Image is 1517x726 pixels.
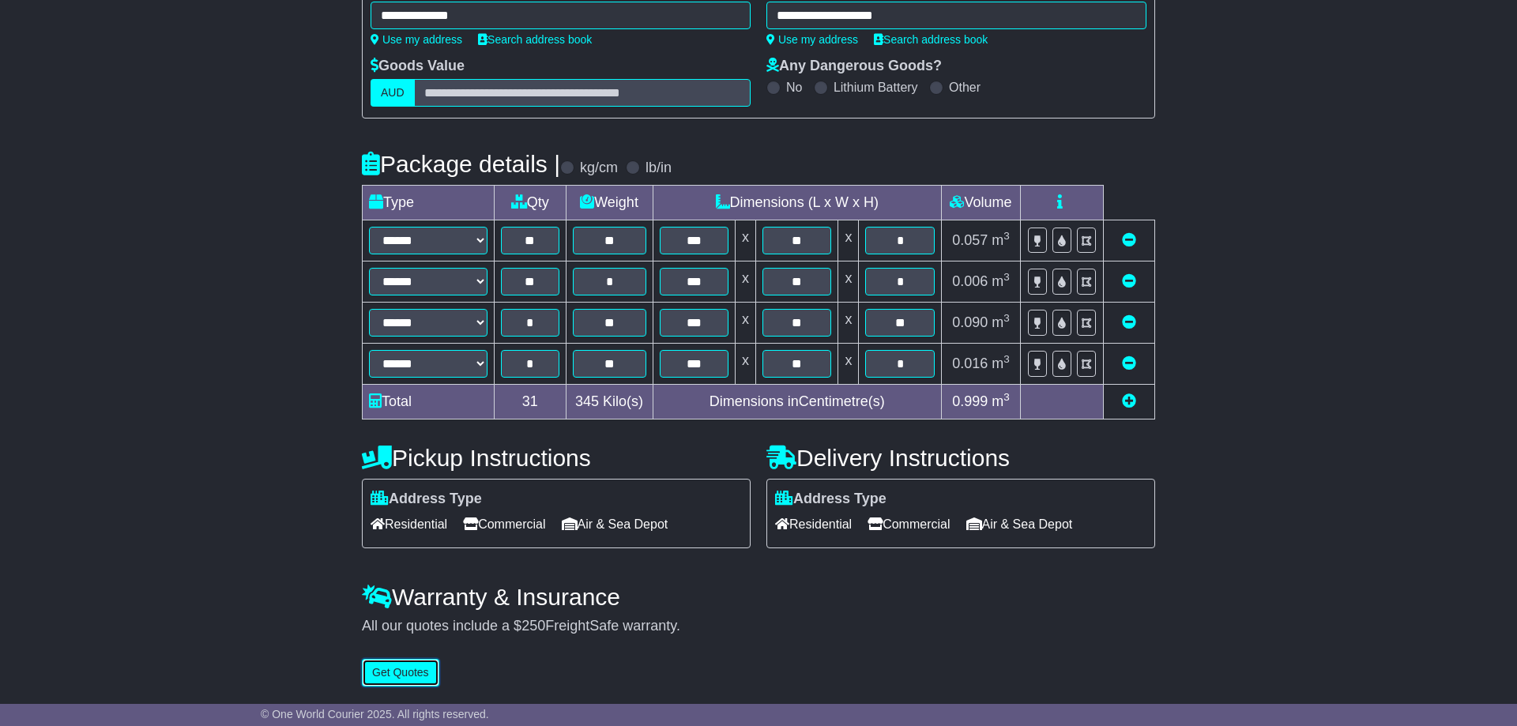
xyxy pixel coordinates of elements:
a: Search address book [874,33,988,46]
span: © One World Courier 2025. All rights reserved. [261,708,489,720]
label: lb/in [646,160,672,177]
td: x [736,261,756,303]
span: m [992,232,1010,248]
h4: Pickup Instructions [362,445,751,471]
span: m [992,273,1010,289]
td: Dimensions (L x W x H) [653,186,941,220]
a: Remove this item [1122,273,1136,289]
a: Add new item [1122,393,1136,409]
td: Dimensions in Centimetre(s) [653,385,941,419]
label: Goods Value [371,58,465,75]
span: m [992,314,1010,330]
td: Volume [941,186,1020,220]
span: 0.090 [952,314,988,330]
span: 0.057 [952,232,988,248]
td: x [736,344,756,385]
span: 0.999 [952,393,988,409]
a: Use my address [371,33,462,46]
span: Commercial [868,512,950,536]
span: Air & Sea Depot [562,512,668,536]
td: Total [363,385,495,419]
a: Remove this item [1122,232,1136,248]
label: Lithium Battery [834,80,918,95]
span: 0.016 [952,355,988,371]
span: 0.006 [952,273,988,289]
td: x [838,303,859,344]
span: 345 [575,393,599,409]
label: AUD [371,79,415,107]
td: x [838,220,859,261]
label: Other [949,80,981,95]
span: m [992,355,1010,371]
span: 250 [521,618,545,634]
span: Commercial [463,512,545,536]
td: Qty [495,186,567,220]
span: Residential [371,512,447,536]
td: Kilo(s) [566,385,653,419]
sup: 3 [1003,230,1010,242]
td: x [736,220,756,261]
label: Address Type [371,491,482,508]
button: Get Quotes [362,659,439,687]
td: x [838,261,859,303]
sup: 3 [1003,353,1010,365]
sup: 3 [1003,271,1010,283]
td: Weight [566,186,653,220]
td: x [736,303,756,344]
td: x [838,344,859,385]
label: Any Dangerous Goods? [766,58,942,75]
span: Air & Sea Depot [966,512,1073,536]
h4: Warranty & Insurance [362,584,1155,610]
a: Remove this item [1122,314,1136,330]
a: Search address book [478,33,592,46]
a: Remove this item [1122,355,1136,371]
div: All our quotes include a $ FreightSafe warranty. [362,618,1155,635]
span: Residential [775,512,852,536]
label: Address Type [775,491,886,508]
label: No [786,80,802,95]
label: kg/cm [580,160,618,177]
a: Use my address [766,33,858,46]
span: m [992,393,1010,409]
h4: Package details | [362,151,560,177]
td: Type [363,186,495,220]
sup: 3 [1003,391,1010,403]
h4: Delivery Instructions [766,445,1155,471]
td: 31 [495,385,567,419]
sup: 3 [1003,312,1010,324]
